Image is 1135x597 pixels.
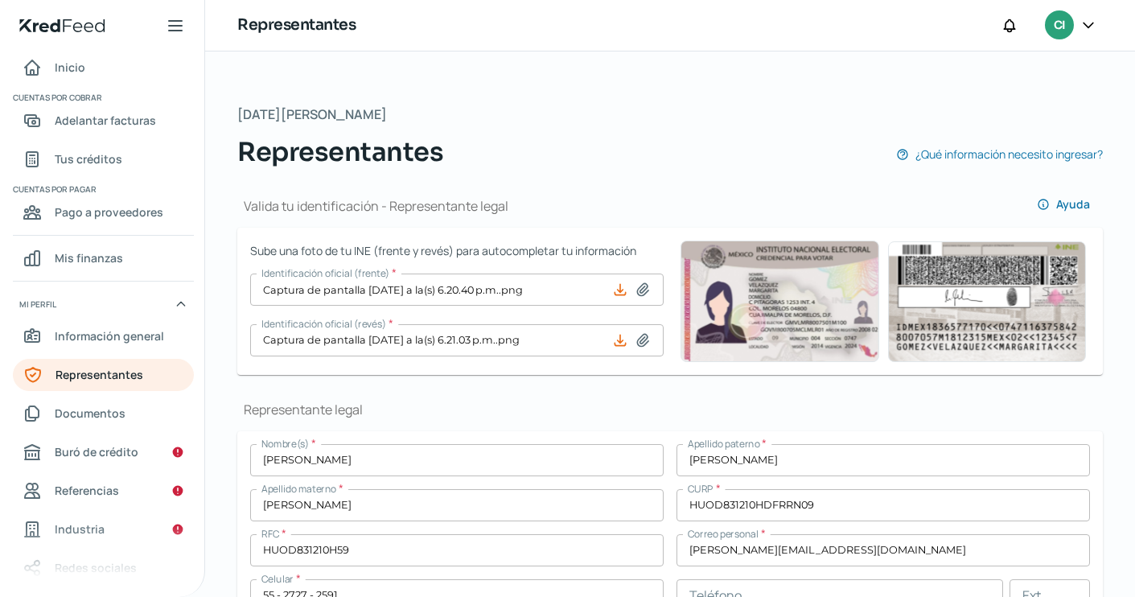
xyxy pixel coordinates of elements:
[55,403,125,423] span: Documentos
[13,359,194,391] a: Representantes
[261,572,294,586] span: Celular
[55,442,138,462] span: Buró de crédito
[13,513,194,546] a: Industria
[261,317,386,331] span: Identificación oficial (revés)
[13,105,194,137] a: Adelantar facturas
[250,241,664,261] span: Sube una foto de tu INE (frente y revés) para autocompletar tu información
[237,133,443,171] span: Representantes
[915,144,1103,164] span: ¿Qué información necesito ingresar?
[13,182,191,196] span: Cuentas por pagar
[261,266,389,280] span: Identificación oficial (frente)
[13,242,194,274] a: Mis finanzas
[688,437,759,451] span: Apellido paterno
[1024,188,1103,220] button: Ayuda
[1054,16,1065,35] span: CI
[13,51,194,84] a: Inicio
[237,14,356,37] h1: Representantes
[261,437,309,451] span: Nombre(s)
[55,519,105,539] span: Industria
[55,480,119,500] span: Referencias
[237,197,508,215] h1: Valida tu identificación - Representante legal
[13,552,194,584] a: Redes sociales
[13,475,194,507] a: Referencias
[56,364,143,385] span: Representantes
[887,241,1086,362] img: Ejemplo de identificación oficial (revés)
[13,143,194,175] a: Tus créditos
[1056,199,1090,210] span: Ayuda
[13,436,194,468] a: Buró de crédito
[13,320,194,352] a: Información general
[55,558,137,578] span: Redes sociales
[237,103,387,126] span: [DATE][PERSON_NAME]
[261,527,279,541] span: RFC
[688,482,713,496] span: CURP
[237,401,1103,418] h1: Representante legal
[55,326,164,346] span: Información general
[13,196,194,229] a: Pago a proveedores
[261,482,336,496] span: Apellido materno
[55,202,163,222] span: Pago a proveedores
[681,241,879,362] img: Ejemplo de identificación oficial (frente)
[55,57,85,77] span: Inicio
[55,248,123,268] span: Mis finanzas
[13,397,194,430] a: Documentos
[55,149,122,169] span: Tus créditos
[13,90,191,105] span: Cuentas por cobrar
[55,110,156,130] span: Adelantar facturas
[19,297,56,311] span: Mi perfil
[688,527,759,541] span: Correo personal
